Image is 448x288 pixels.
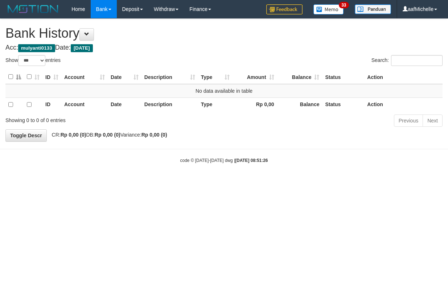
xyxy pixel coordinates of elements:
th: Date: activate to sort column ascending [108,70,141,84]
span: 33 [339,2,349,8]
span: mulyanti0133 [18,44,55,52]
h4: Acc: Date: [5,44,443,51]
label: Show entries [5,55,61,66]
th: Date [108,97,141,112]
th: Action [364,97,443,112]
input: Search: [391,55,443,66]
th: Type: activate to sort column ascending [198,70,233,84]
th: Status [322,70,364,84]
small: code © [DATE]-[DATE] dwg | [180,158,268,163]
th: Account: activate to sort column ascending [61,70,108,84]
a: Previous [394,114,423,127]
strong: Rp 0,00 (0) [61,132,86,138]
th: Description: activate to sort column ascending [141,70,198,84]
th: Balance: activate to sort column ascending [277,70,322,84]
th: Account [61,97,108,112]
th: ID [42,97,61,112]
select: Showentries [18,55,45,66]
th: Balance [277,97,322,112]
strong: Rp 0,00 (0) [141,132,167,138]
th: : activate to sort column ascending [24,70,42,84]
img: Feedback.jpg [266,4,303,14]
strong: [DATE] 08:51:26 [235,158,268,163]
a: Next [423,114,443,127]
img: panduan.png [355,4,391,14]
th: Amount: activate to sort column ascending [233,70,277,84]
th: Status [322,97,364,112]
img: MOTION_logo.png [5,4,61,14]
img: Button%20Memo.svg [313,4,344,14]
span: CR: DB: Variance: [48,132,167,138]
label: Search: [371,55,443,66]
th: Rp 0,00 [233,97,277,112]
th: Description [141,97,198,112]
th: Action [364,70,443,84]
a: Toggle Descr [5,129,47,142]
th: Type [198,97,233,112]
span: [DATE] [71,44,93,52]
div: Showing 0 to 0 of 0 entries [5,114,181,124]
strong: Rp 0,00 (0) [95,132,120,138]
td: No data available in table [5,84,443,98]
th: ID: activate to sort column ascending [42,70,61,84]
th: : activate to sort column descending [5,70,24,84]
h1: Bank History [5,26,443,41]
